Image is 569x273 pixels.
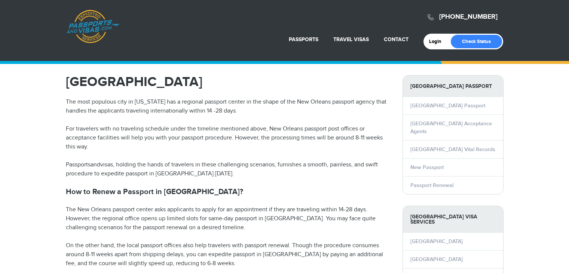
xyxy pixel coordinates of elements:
a: Passport Renewal [410,182,453,188]
a: Contact [384,36,409,43]
h1: [GEOGRAPHIC_DATA] [66,75,391,89]
p: The New Orleans passport center asks applicants to apply for an appointment if they are traveling... [66,205,391,232]
a: Check Status [451,35,502,48]
a: [GEOGRAPHIC_DATA] Passport [410,102,485,109]
a: Passports [289,36,318,43]
strong: How to Renew a Passport in [GEOGRAPHIC_DATA]? [66,187,243,196]
p: For travelers with no traveling schedule under the timeline mentioned above, New Orleans passport... [66,125,391,151]
a: Login [429,39,447,45]
a: [GEOGRAPHIC_DATA] [410,238,463,245]
a: [GEOGRAPHIC_DATA] Vital Records [410,146,495,153]
strong: [GEOGRAPHIC_DATA] Passport [403,76,503,97]
a: Passports & [DOMAIN_NAME] [66,10,119,43]
p: Passportsandvisas, holding the hands of travelers in these challenging scenarios, furnishes a smo... [66,160,391,178]
a: New Passport [410,164,444,171]
a: [GEOGRAPHIC_DATA] Acceptance Agents [410,120,492,135]
p: The most populous city in [US_STATE] has a regional passport center in the shape of the New Orlea... [66,98,391,116]
a: [PHONE_NUMBER] [439,13,498,21]
a: Travel Visas [333,36,369,43]
p: On the other hand, the local passport offices also help travelers with passport renewal. Though t... [66,241,391,268]
a: [GEOGRAPHIC_DATA] [410,256,463,263]
strong: [GEOGRAPHIC_DATA] Visa Services [403,206,503,233]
